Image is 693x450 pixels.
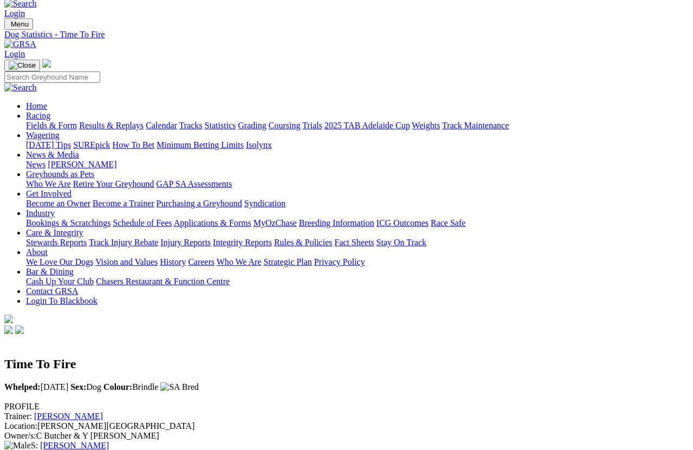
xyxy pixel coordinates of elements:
[70,382,86,392] b: Sex:
[156,199,242,208] a: Purchasing a Greyhound
[217,257,261,266] a: Who We Are
[4,30,689,40] a: Dog Statistics - Time To Fire
[4,382,41,392] b: Whelped:
[96,277,230,286] a: Chasers Restaurant & Function Centre
[9,61,36,70] img: Close
[26,131,60,140] a: Wagering
[253,218,297,227] a: MyOzChase
[314,257,365,266] a: Privacy Policy
[238,121,266,130] a: Grading
[146,121,177,130] a: Calendar
[26,160,45,169] a: News
[4,412,32,421] span: Trainer:
[26,189,71,198] a: Get Involved
[4,421,37,431] span: Location:
[73,140,110,149] a: SUREpick
[26,296,97,305] a: Login To Blackbook
[160,238,211,247] a: Injury Reports
[79,121,143,130] a: Results & Replays
[213,238,272,247] a: Integrity Reports
[70,382,101,392] span: Dog
[26,208,55,218] a: Industry
[246,140,272,149] a: Isolynx
[4,357,689,371] h2: Time To Fire
[4,441,38,450] span: S:
[34,412,103,421] a: [PERSON_NAME]
[113,218,172,227] a: Schedule of Fees
[179,121,202,130] a: Tracks
[4,421,689,431] div: [PERSON_NAME][GEOGRAPHIC_DATA]
[26,238,689,247] div: Care & Integrity
[26,238,87,247] a: Stewards Reports
[430,218,465,227] a: Race Safe
[26,257,93,266] a: We Love Our Dogs
[244,199,285,208] a: Syndication
[103,382,132,392] b: Colour:
[274,238,332,247] a: Rules & Policies
[42,59,51,68] img: logo-grsa-white.png
[302,121,322,130] a: Trials
[156,179,232,188] a: GAP SA Assessments
[4,431,689,441] div: C Butcher & Y [PERSON_NAME]
[26,277,689,286] div: Bar & Dining
[26,218,689,228] div: Industry
[376,218,428,227] a: ICG Outcomes
[26,267,74,276] a: Bar & Dining
[269,121,300,130] a: Coursing
[26,199,689,208] div: Get Involved
[4,71,100,83] input: Search
[26,199,90,208] a: Become an Owner
[174,218,251,227] a: Applications & Forms
[15,325,24,334] img: twitter.svg
[89,238,158,247] a: Track Injury Rebate
[4,40,36,49] img: GRSA
[160,257,186,266] a: History
[4,402,689,412] div: PROFILE
[48,160,116,169] a: [PERSON_NAME]
[160,382,199,392] img: SA Bred
[103,382,158,392] span: Brindle
[442,121,509,130] a: Track Maintenance
[26,111,50,120] a: Racing
[26,286,78,296] a: Contact GRSA
[26,277,94,286] a: Cash Up Your Club
[205,121,236,130] a: Statistics
[73,179,154,188] a: Retire Your Greyhound
[4,18,33,30] button: Toggle navigation
[26,121,689,131] div: Racing
[26,140,71,149] a: [DATE] Tips
[26,179,71,188] a: Who We Are
[188,257,214,266] a: Careers
[376,238,426,247] a: Stay On Track
[26,121,77,130] a: Fields & Form
[335,238,374,247] a: Fact Sheets
[93,199,154,208] a: Become a Trainer
[11,20,29,28] span: Menu
[4,382,68,392] span: [DATE]
[4,83,37,93] img: Search
[26,169,94,179] a: Greyhounds as Pets
[299,218,374,227] a: Breeding Information
[412,121,440,130] a: Weights
[264,257,312,266] a: Strategic Plan
[95,257,158,266] a: Vision and Values
[40,441,109,450] a: [PERSON_NAME]
[26,150,79,159] a: News & Media
[4,431,36,440] span: Owner/s:
[156,140,244,149] a: Minimum Betting Limits
[4,49,25,58] a: Login
[26,247,48,257] a: About
[4,60,40,71] button: Toggle navigation
[26,218,110,227] a: Bookings & Scratchings
[4,325,13,334] img: facebook.svg
[26,257,689,267] div: About
[4,315,13,323] img: logo-grsa-white.png
[26,179,689,189] div: Greyhounds as Pets
[26,160,689,169] div: News & Media
[113,140,155,149] a: How To Bet
[26,228,83,237] a: Care & Integrity
[26,101,47,110] a: Home
[26,140,689,150] div: Wagering
[4,9,25,18] a: Login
